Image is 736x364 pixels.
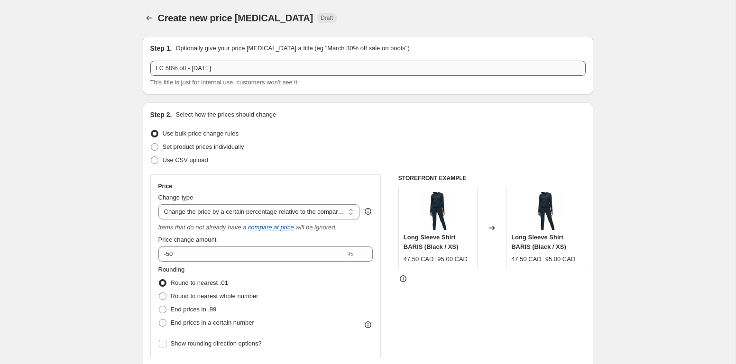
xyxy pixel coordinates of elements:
div: 47.50 CAD [404,255,434,264]
h2: Step 1. [150,44,172,53]
span: Set product prices individually [163,143,244,150]
span: Rounding [158,266,185,273]
i: Items that do not already have a [158,224,247,231]
span: Round to nearest .01 [171,279,228,286]
span: Draft [321,14,333,22]
p: Optionally give your price [MEDICAL_DATA] a title (eg "March 30% off sale on boots") [175,44,409,53]
span: Use bulk price change rules [163,130,239,137]
span: Long Sleeve Shirt BARIS (Black / XS) [511,234,566,250]
span: Use CSV upload [163,156,208,164]
input: 30% off holiday sale [150,61,586,76]
img: BARISA12ET06407006-1_1_80x.jpg [527,192,565,230]
span: Price change amount [158,236,217,243]
img: BARISA12ET06407006-1_1_80x.jpg [419,192,457,230]
p: Select how the prices should change [175,110,276,119]
h3: Price [158,182,172,190]
span: Create new price [MEDICAL_DATA] [158,13,313,23]
span: % [347,250,353,257]
span: Round to nearest whole number [171,292,258,300]
button: compare at price [248,224,294,231]
span: This title is just for internal use, customers won't see it [150,79,297,86]
input: -20 [158,246,346,262]
span: Long Sleeve Shirt BARIS (Black / XS) [404,234,459,250]
span: End prices in a certain number [171,319,254,326]
i: will be ignored. [295,224,337,231]
button: Price change jobs [143,11,156,25]
h6: STOREFRONT EXAMPLE [398,174,586,182]
div: 47.50 CAD [511,255,542,264]
div: help [363,207,373,216]
strike: 95.00 CAD [545,255,576,264]
h2: Step 2. [150,110,172,119]
strike: 95.00 CAD [437,255,468,264]
span: End prices in .99 [171,306,217,313]
span: Show rounding direction options? [171,340,262,347]
span: Change type [158,194,193,201]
